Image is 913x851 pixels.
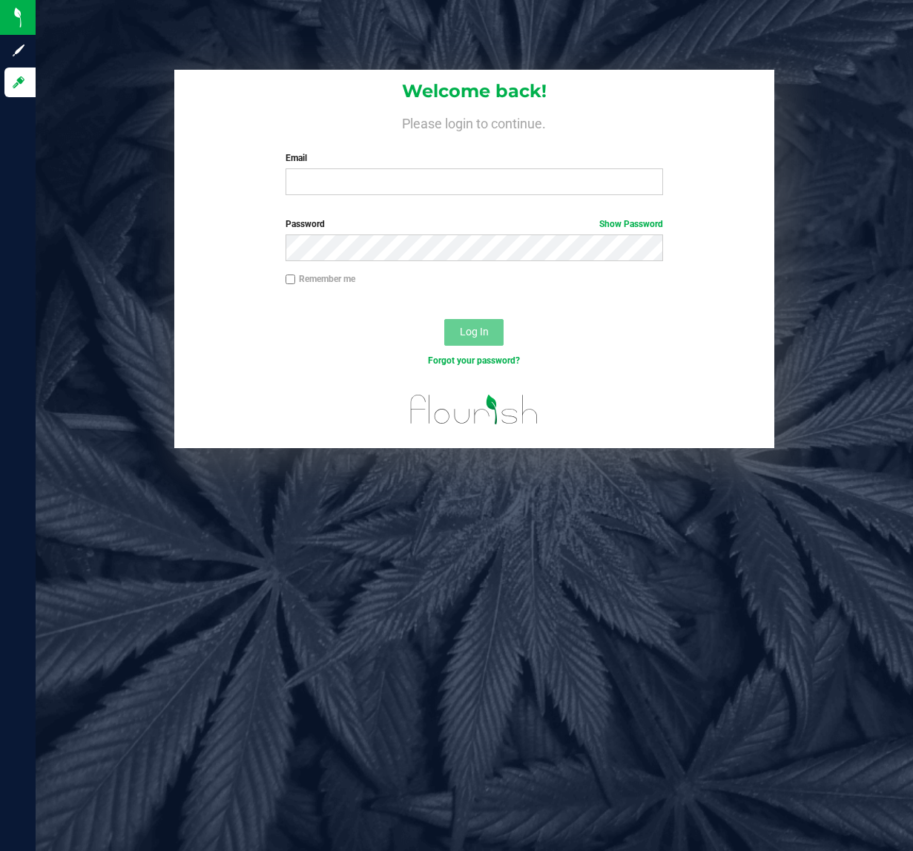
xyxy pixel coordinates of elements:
inline-svg: Log in [11,75,26,90]
span: Log In [460,326,489,338]
input: Remember me [286,275,296,285]
h1: Welcome back! [174,82,774,101]
inline-svg: Sign up [11,43,26,58]
button: Log In [444,319,504,346]
label: Remember me [286,272,355,286]
a: Forgot your password? [428,355,520,366]
h4: Please login to continue. [174,113,774,131]
img: flourish_logo.svg [399,383,549,436]
span: Password [286,219,325,229]
a: Show Password [599,219,663,229]
label: Email [286,151,663,165]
